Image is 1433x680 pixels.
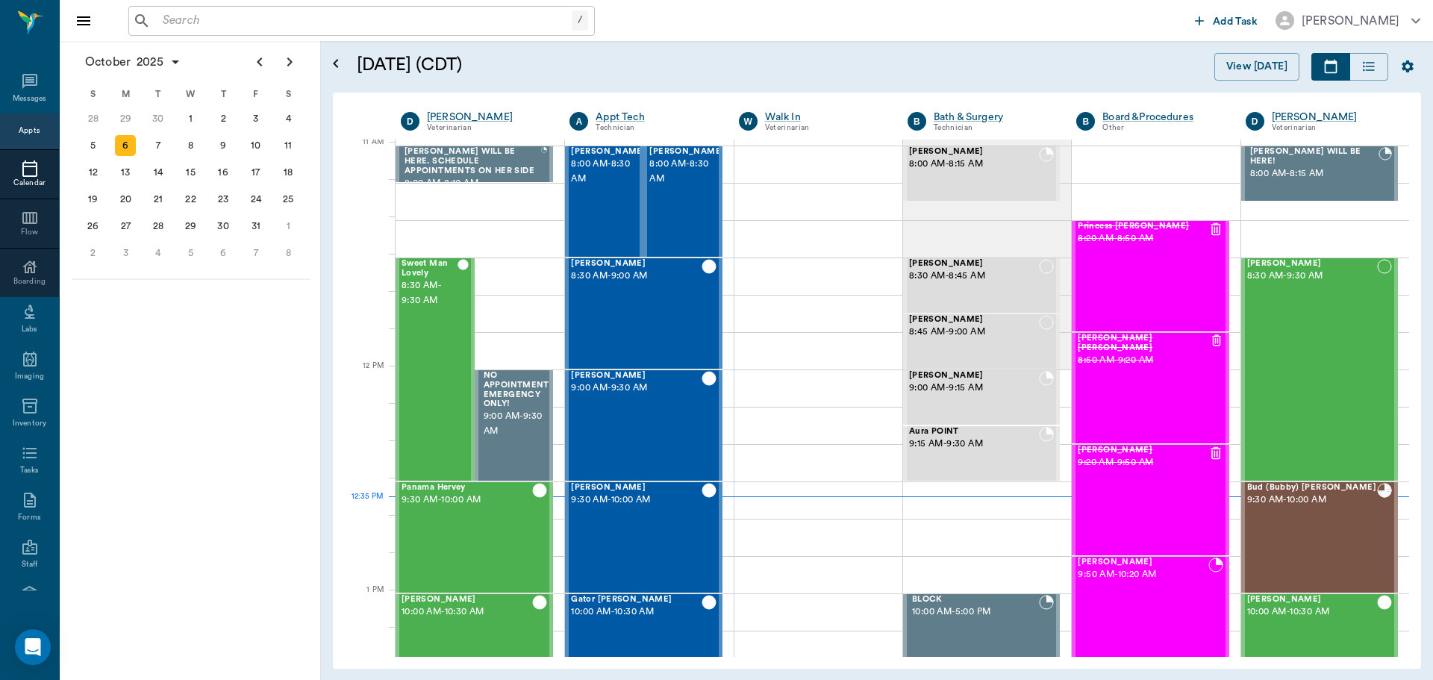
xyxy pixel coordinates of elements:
[475,369,554,481] div: BOOKED, 9:00 AM - 9:30 AM
[1078,558,1208,567] span: [PERSON_NAME]
[240,83,272,105] div: F
[1072,556,1228,668] div: BOOKED, 9:50 AM - 10:20 AM
[213,108,234,129] div: Thursday, October 2, 2025
[181,216,202,237] div: Wednesday, October 29, 2025
[115,135,136,156] div: Today, Monday, October 6, 2025
[1078,567,1208,582] span: 9:50 AM - 10:20 AM
[1078,455,1208,470] span: 9:20 AM - 9:50 AM
[13,418,46,429] div: Inventory
[278,243,299,263] div: Saturday, November 8, 2025
[83,216,104,237] div: Sunday, October 26, 2025
[402,259,458,278] span: Sweet Man Lovely
[402,278,458,308] span: 8:30 AM - 9:30 AM
[22,324,37,335] div: Labs
[246,162,266,183] div: Friday, October 17, 2025
[903,369,1060,425] div: BOOKED, 9:00 AM - 9:15 AM
[181,243,202,263] div: Wednesday, November 5, 2025
[909,269,1039,284] span: 8:30 AM - 8:45 AM
[115,189,136,210] div: Monday, October 20, 2025
[396,146,553,183] div: BOOKED, 8:00 AM - 8:10 AM
[1189,7,1264,34] button: Add Task
[1302,12,1399,30] div: [PERSON_NAME]
[181,135,202,156] div: Wednesday, October 8, 2025
[357,53,749,77] h5: [DATE] (CDT)
[903,425,1060,481] div: BOOKED, 9:15 AM - 9:30 AM
[649,157,724,187] span: 8:00 AM - 8:30 AM
[246,189,266,210] div: Friday, October 24, 2025
[148,108,169,129] div: Tuesday, September 30, 2025
[1250,147,1379,166] span: [PERSON_NAME] WILL BE HERE!
[934,122,1054,134] div: Technician
[1078,334,1210,353] span: [PERSON_NAME] [PERSON_NAME]
[69,6,99,36] button: Close drawer
[275,47,305,77] button: Next page
[1272,110,1392,125] a: [PERSON_NAME]
[142,83,175,105] div: T
[115,216,136,237] div: Monday, October 27, 2025
[934,110,1054,125] div: Bath & Surgery
[19,125,40,137] div: Appts
[908,112,926,131] div: B
[345,134,384,172] div: 11 AM
[765,122,885,134] div: Veterinarian
[1072,332,1228,444] div: CANCELED, 8:50 AM - 9:20 AM
[278,108,299,129] div: Saturday, October 4, 2025
[565,481,722,593] div: CHECKED_OUT, 9:30 AM - 10:00 AM
[909,157,1039,172] span: 8:00 AM - 8:15 AM
[402,493,532,508] span: 9:30 AM - 10:00 AM
[82,52,134,72] span: October
[134,52,166,72] span: 2025
[345,358,384,396] div: 12 PM
[396,258,475,481] div: CHECKED_OUT, 8:30 AM - 9:30 AM
[148,189,169,210] div: Tuesday, October 21, 2025
[909,325,1039,340] span: 8:45 AM - 9:00 AM
[571,381,701,396] span: 9:00 AM - 9:30 AM
[1078,222,1208,231] span: Princess [PERSON_NAME]
[1078,446,1208,455] span: [PERSON_NAME]
[213,189,234,210] div: Thursday, October 23, 2025
[77,83,110,105] div: S
[20,465,39,476] div: Tasks
[405,176,541,191] span: 8:00 AM - 8:10 AM
[18,512,40,523] div: Forms
[148,135,169,156] div: Tuesday, October 7, 2025
[181,189,202,210] div: Wednesday, October 22, 2025
[83,189,104,210] div: Sunday, October 19, 2025
[571,371,701,381] span: [PERSON_NAME]
[345,582,384,620] div: 1 PM
[246,135,266,156] div: Friday, October 10, 2025
[909,437,1039,452] span: 9:15 AM - 9:30 AM
[571,259,701,269] span: [PERSON_NAME]
[213,216,234,237] div: Thursday, October 30, 2025
[181,108,202,129] div: Wednesday, October 1, 2025
[1102,110,1223,125] a: Board &Procedures
[1072,444,1228,556] div: CANCELED, 9:20 AM - 9:50 AM
[157,10,572,31] input: Search
[1247,269,1377,284] span: 8:30 AM - 9:30 AM
[402,605,532,620] span: 10:00 AM - 10:30 AM
[1246,112,1264,131] div: D
[148,216,169,237] div: Tuesday, October 28, 2025
[327,35,345,93] button: Open calendar
[175,83,207,105] div: W
[903,314,1060,369] div: NOT_CONFIRMED, 8:45 AM - 9:00 AM
[565,146,643,258] div: CHECKED_OUT, 8:00 AM - 8:30 AM
[22,559,37,570] div: Staff
[207,83,240,105] div: T
[765,110,885,125] a: Walk In
[596,122,716,134] div: Technician
[427,110,547,125] div: [PERSON_NAME]
[272,83,305,105] div: S
[571,147,646,157] span: [PERSON_NAME]
[596,110,716,125] a: Appt Tech
[1072,220,1228,332] div: CANCELED, 8:20 AM - 8:50 AM
[1247,605,1377,620] span: 10:00 AM - 10:30 AM
[1272,122,1392,134] div: Veterinarian
[83,135,104,156] div: Sunday, October 5, 2025
[909,315,1039,325] span: [PERSON_NAME]
[909,427,1039,437] span: Aura POINT
[278,216,299,237] div: Saturday, November 1, 2025
[15,629,51,665] div: Open Intercom Messenger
